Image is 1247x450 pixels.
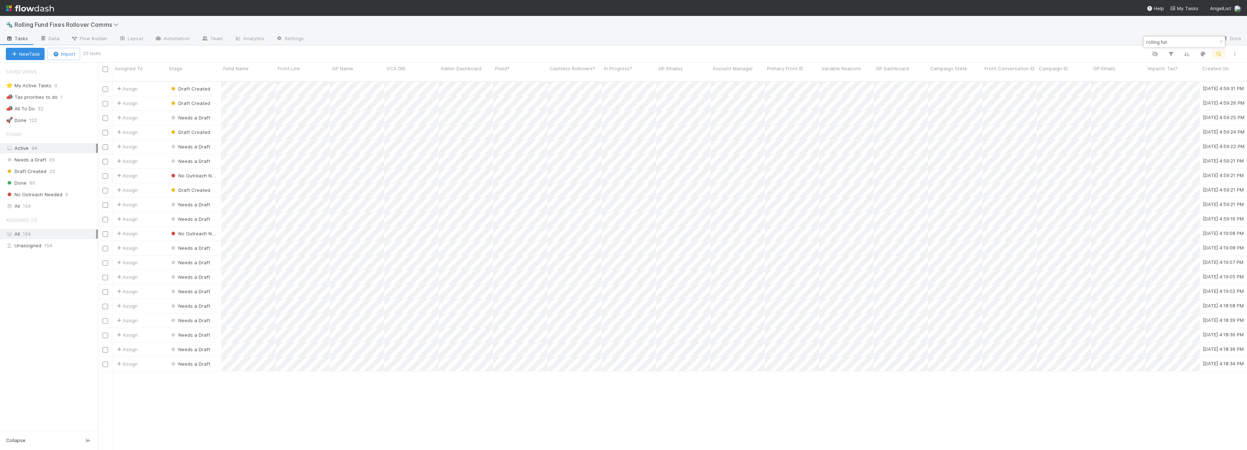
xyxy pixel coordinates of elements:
[1234,5,1241,12] img: avatar_e8864cf0-19e8-4fe1-83d1-96e6bcd27180.png
[115,129,138,136] span: Assign
[1210,5,1231,11] span: AngelList
[6,82,13,88] span: ⭐
[115,215,138,223] span: Assign
[115,114,138,121] span: Assign
[103,130,108,135] input: Toggle Row Selected
[1148,65,1178,72] span: Impacts Tax?
[1203,230,1244,237] div: [DATE] 4:19:08 PM
[6,213,37,227] span: Assigned To
[6,178,26,188] span: Done
[178,303,210,309] span: Needs a Draft
[332,65,353,72] span: GP Name
[6,116,26,125] div: Done
[115,273,138,281] span: Assign
[1215,33,1247,45] a: Docs
[178,361,210,367] span: Needs a Draft
[1170,5,1198,11] span: My Tasks
[178,317,210,323] span: Needs a Draft
[103,362,108,367] input: Toggle Row Selected
[1203,331,1244,338] div: [DATE] 4:18:36 PM
[115,186,138,194] span: Assign
[1203,172,1244,179] div: [DATE] 4:59:21 PM
[71,35,107,42] span: Flow Builder
[178,332,210,338] span: Needs a Draft
[103,202,108,208] input: Toggle Row Selected
[103,217,108,222] input: Toggle Row Selected
[6,104,35,113] div: All To Do
[103,318,108,324] input: Toggle Row Selected
[1203,114,1244,121] div: [DATE] 4:59:25 PM
[54,81,65,90] span: 0
[115,346,138,353] span: Assign
[876,65,909,72] span: GP Dashboard
[149,33,196,45] a: Automation
[6,230,96,239] div: All
[23,231,31,237] span: 154
[115,288,138,295] span: Assign
[6,241,96,250] div: Unassigned
[930,65,967,72] span: Campaign State
[604,65,632,72] span: In Progress?
[441,65,481,72] span: Admin Dashboard
[6,105,13,112] span: 📣
[1203,85,1244,92] div: [DATE] 4:59:31 PM
[115,230,138,237] span: Assign
[103,260,108,266] input: Toggle Row Selected
[1203,258,1243,266] div: [DATE] 4:19:07 PM
[767,65,803,72] span: Primary Front ID
[6,2,54,14] img: logo-inverted-e16ddd16eac7371096b0.svg
[178,158,210,164] span: Needs a Draft
[821,65,861,72] span: Variable Reasons
[1203,345,1244,353] div: [DATE] 4:18:36 PM
[6,81,51,90] div: My Active Tasks
[1203,157,1244,164] div: [DATE] 4:59:21 PM
[178,187,210,193] span: Draft Created
[178,173,226,178] span: No Outreach Needed
[83,50,101,57] small: 20 tasks
[103,67,108,72] input: Toggle All Rows Selected
[223,65,249,72] span: Fund Name
[196,33,229,45] a: Team
[49,167,55,176] span: 20
[178,115,210,121] span: Needs a Draft
[103,231,108,237] input: Toggle Row Selected
[1203,186,1244,193] div: [DATE] 4:59:21 PM
[44,241,52,250] span: 154
[6,167,46,176] span: Draft Created
[178,144,210,150] span: Needs a Draft
[103,347,108,353] input: Toggle Row Selected
[115,100,138,107] span: Assign
[6,202,96,211] div: All
[1203,201,1244,208] div: [DATE] 4:59:21 PM
[103,333,108,338] input: Toggle Row Selected
[1202,65,1229,72] span: Created On
[103,289,108,295] input: Toggle Row Selected
[1203,215,1244,222] div: [DATE] 4:59:16 PM
[178,86,210,92] span: Draft Created
[47,48,80,60] button: Import
[386,65,405,72] span: VCA DRI
[103,275,108,280] input: Toggle Row Selected
[6,64,37,79] span: Saved Views
[6,93,58,102] div: Tax priorities to do
[6,127,21,142] span: Stage
[6,117,13,123] span: 🚀
[115,143,138,150] span: Assign
[1203,287,1244,295] div: [DATE] 4:19:02 PM
[270,33,310,45] a: Settings
[61,93,70,102] span: 1
[1203,143,1244,150] div: [DATE] 4:59:22 PM
[103,101,108,106] input: Toggle Row Selected
[115,331,138,338] span: Assign
[1039,65,1068,72] span: Campaign ID
[115,317,138,324] span: Assign
[658,65,683,72] span: GP Emailss
[550,65,595,72] span: Cashless Rollovers?
[1203,360,1244,367] div: [DATE] 4:18:34 PM
[1203,244,1244,251] div: [DATE] 4:19:08 PM
[6,94,13,100] span: 📣
[1203,128,1244,135] div: [DATE] 4:59:24 PM
[985,65,1035,72] span: Front Conversation ID
[6,437,25,444] span: Collapse
[115,201,138,208] span: Assign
